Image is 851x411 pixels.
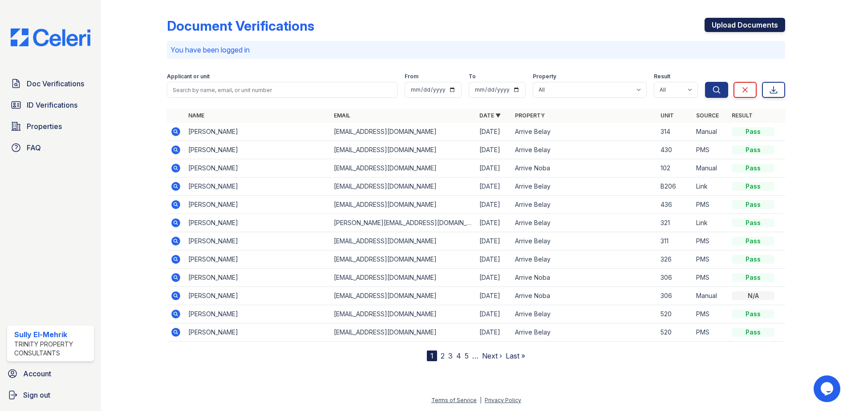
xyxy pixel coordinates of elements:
td: PMS [693,250,728,269]
td: [PERSON_NAME] [185,177,330,196]
div: Pass [732,328,774,337]
td: PMS [693,196,728,214]
td: B206 [657,177,693,196]
div: Pass [732,310,774,318]
td: [DATE] [476,269,511,287]
span: Properties [27,121,62,132]
a: Account [4,365,97,383]
td: [EMAIL_ADDRESS][DOMAIN_NAME] [330,250,476,269]
td: [EMAIL_ADDRESS][DOMAIN_NAME] [330,141,476,159]
td: [PERSON_NAME] [185,196,330,214]
div: Trinity Property Consultants [14,340,90,358]
td: [EMAIL_ADDRESS][DOMAIN_NAME] [330,159,476,177]
td: [PERSON_NAME] [185,269,330,287]
span: Doc Verifications [27,78,84,89]
td: 520 [657,323,693,342]
td: Arrive Belay [511,141,657,159]
td: [PERSON_NAME] [185,141,330,159]
a: Sign out [4,386,97,404]
td: PMS [693,232,728,250]
span: ID Verifications [27,100,77,110]
p: You have been logged in [170,44,782,55]
div: Pass [732,218,774,227]
a: 2 [441,351,445,360]
td: Arrive Belay [511,123,657,141]
td: PMS [693,305,728,323]
label: From [405,73,418,80]
label: Property [533,73,556,80]
td: [DATE] [476,287,511,305]
td: [PERSON_NAME][EMAIL_ADDRESS][DOMAIN_NAME] [330,214,476,232]
td: [DATE] [476,214,511,232]
td: 520 [657,305,693,323]
div: Sully El-Mehrik [14,329,90,340]
td: [PERSON_NAME] [185,123,330,141]
div: Pass [732,127,774,136]
a: Next › [482,351,502,360]
td: [EMAIL_ADDRESS][DOMAIN_NAME] [330,305,476,323]
input: Search by name, email, or unit number [167,82,397,98]
td: Arrive Belay [511,232,657,250]
td: 321 [657,214,693,232]
td: [PERSON_NAME] [185,214,330,232]
td: Manual [693,123,728,141]
a: Properties [7,117,94,135]
img: CE_Logo_Blue-a8612792a0a2168367f1c8372b55b34899dd931a85d93a1a3d3e32e68fde9ad4.png [4,28,97,46]
td: [DATE] [476,141,511,159]
td: Arrive Noba [511,287,657,305]
a: Terms of Service [431,397,477,403]
td: 314 [657,123,693,141]
a: Unit [661,112,674,119]
div: Pass [732,164,774,173]
td: [EMAIL_ADDRESS][DOMAIN_NAME] [330,269,476,287]
div: N/A [732,291,774,300]
a: Name [188,112,204,119]
td: [PERSON_NAME] [185,287,330,305]
td: [DATE] [476,123,511,141]
td: [PERSON_NAME] [185,323,330,342]
td: Arrive Belay [511,305,657,323]
td: Arrive Belay [511,177,657,196]
td: Arrive Noba [511,159,657,177]
td: PMS [693,141,728,159]
div: Pass [732,145,774,154]
a: Doc Verifications [7,75,94,93]
td: 430 [657,141,693,159]
div: Pass [732,255,774,264]
td: 306 [657,287,693,305]
a: ID Verifications [7,96,94,114]
td: Arrive Belay [511,250,657,269]
div: Pass [732,237,774,246]
a: FAQ [7,139,94,157]
td: [DATE] [476,305,511,323]
div: | [480,397,482,403]
div: Pass [732,273,774,282]
td: [EMAIL_ADDRESS][DOMAIN_NAME] [330,323,476,342]
td: Arrive Belay [511,196,657,214]
a: 3 [448,351,453,360]
td: PMS [693,323,728,342]
div: Pass [732,200,774,209]
td: PMS [693,269,728,287]
label: Applicant or unit [167,73,210,80]
td: [PERSON_NAME] [185,232,330,250]
span: FAQ [27,142,41,153]
a: Last » [506,351,525,360]
td: [EMAIL_ADDRESS][DOMAIN_NAME] [330,232,476,250]
td: [EMAIL_ADDRESS][DOMAIN_NAME] [330,123,476,141]
td: Link [693,214,728,232]
td: 326 [657,250,693,269]
td: [EMAIL_ADDRESS][DOMAIN_NAME] [330,196,476,214]
a: Privacy Policy [485,397,521,403]
td: Arrive Noba [511,269,657,287]
td: [DATE] [476,196,511,214]
td: Arrive Belay [511,214,657,232]
td: 102 [657,159,693,177]
a: Source [696,112,719,119]
label: To [469,73,476,80]
td: Manual [693,159,728,177]
div: Document Verifications [167,18,314,34]
span: … [472,351,478,361]
td: [DATE] [476,177,511,196]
